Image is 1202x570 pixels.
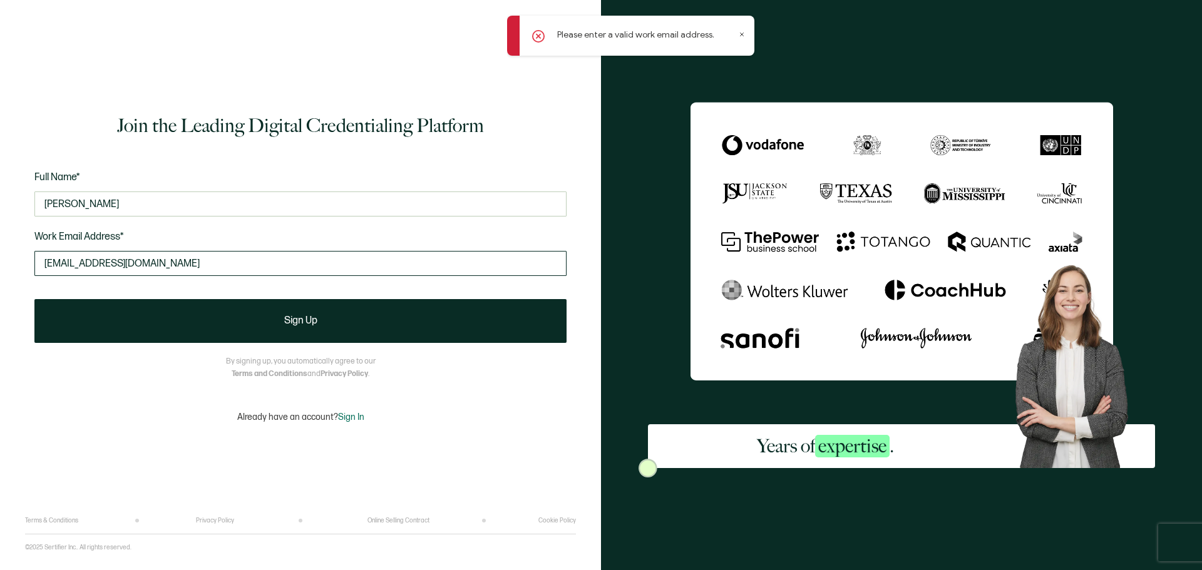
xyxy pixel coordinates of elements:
a: Online Selling Contract [367,517,429,524]
span: Work Email Address* [34,231,124,243]
img: Sertifier Signup - Years of <span class="strong-h">expertise</span>. Hero [1003,255,1155,468]
img: Sertifier Signup [639,459,657,477]
span: expertise [815,435,890,457]
span: Sign Up [284,316,317,326]
input: Enter your work email address [34,251,567,276]
button: Sign Up [34,299,567,343]
img: Sertifier Signup - Years of <span class="strong-h">expertise</span>. [691,102,1113,380]
span: Sign In [338,412,364,422]
p: ©2025 Sertifier Inc.. All rights reserved. [25,544,131,551]
a: Cookie Policy [538,517,576,524]
input: Jane Doe [34,191,567,216]
p: By signing up, you automatically agree to our and . [226,355,376,380]
a: Privacy Policy [321,369,368,379]
a: Privacy Policy [196,517,234,524]
a: Terms & Conditions [25,517,78,524]
a: Terms and Conditions [232,369,307,379]
h2: Years of . [757,434,894,459]
span: Full Name* [34,171,80,183]
h1: Join the Leading Digital Credentialing Platform [117,113,484,138]
p: Please enter a valid work email address. [557,28,714,41]
p: Already have an account? [237,412,364,422]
